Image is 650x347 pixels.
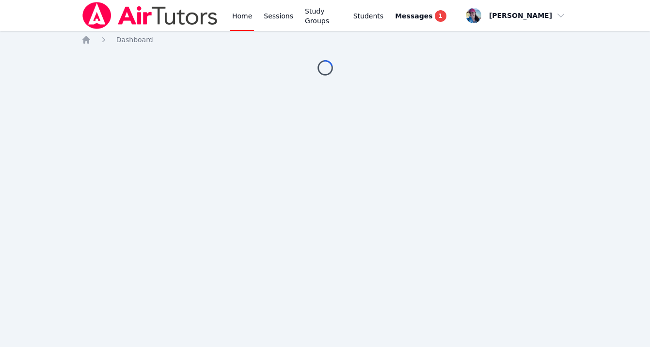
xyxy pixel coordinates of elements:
[81,2,219,29] img: Air Tutors
[116,35,153,45] a: Dashboard
[116,36,153,44] span: Dashboard
[395,11,432,21] span: Messages
[435,10,446,22] span: 1
[81,35,569,45] nav: Breadcrumb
